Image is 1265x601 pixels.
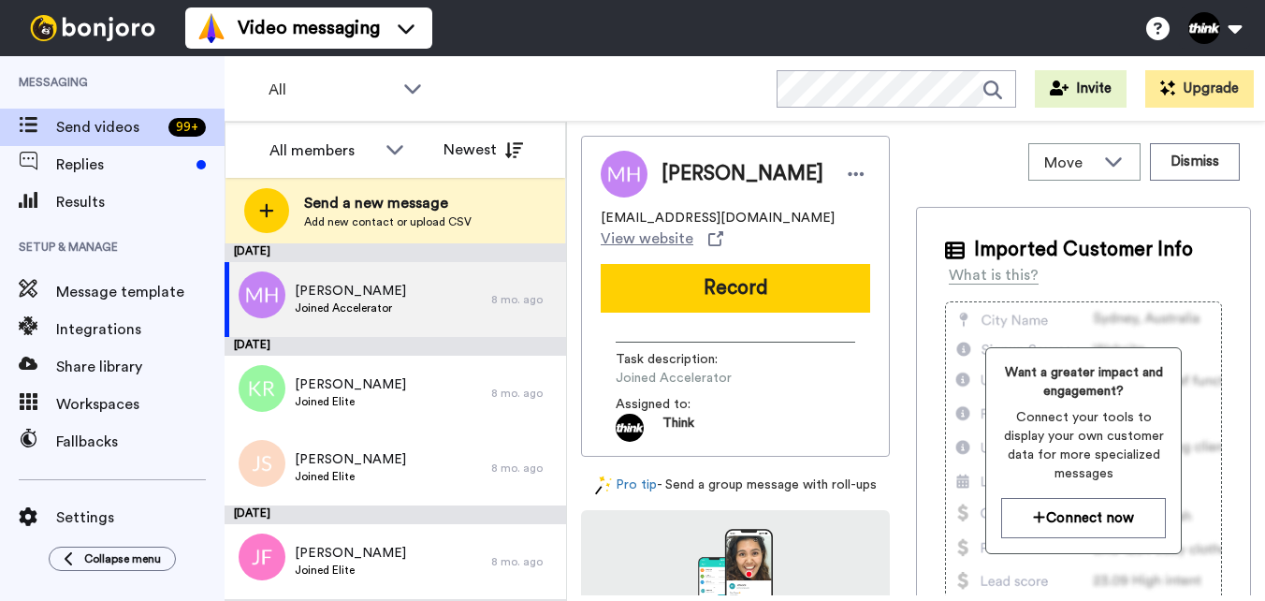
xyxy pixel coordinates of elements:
span: Task description : [616,350,747,369]
span: Collapse menu [84,551,161,566]
span: Add new contact or upload CSV [304,214,472,229]
span: Think [662,414,694,442]
img: vm-color.svg [196,13,226,43]
button: Dismiss [1150,143,1240,181]
div: [DATE] [225,337,566,356]
div: [DATE] [225,506,566,524]
div: 8 mo. ago [491,554,557,569]
span: Fallbacks [56,431,225,453]
button: Newest [429,131,537,169]
span: Integrations [56,318,225,341]
img: Image of Mia Hewett [601,151,647,198]
div: 99 + [168,118,206,137]
span: Want a greater impact and engagement? [1001,363,1166,401]
span: Send a new message [304,192,472,214]
img: 43605a5b-2d15-4602-a127-3fdef772f02f-1699552572.jpg [616,414,644,442]
div: 8 mo. ago [491,292,557,307]
span: Assigned to: [616,395,747,414]
span: Joined Elite [295,394,406,409]
div: All members [269,139,376,162]
span: [PERSON_NAME] [295,450,406,469]
span: [EMAIL_ADDRESS][DOMAIN_NAME] [601,209,835,227]
div: - Send a group message with roll-ups [581,476,890,495]
span: Imported Customer Info [974,236,1193,264]
a: View website [601,227,723,250]
span: Connect your tools to display your own customer data for more specialized messages [1001,408,1166,483]
span: Joined Elite [295,563,406,578]
span: [PERSON_NAME] [662,160,823,188]
span: Send videos [56,116,161,139]
span: Video messaging [238,15,380,41]
img: js.png [239,440,285,487]
img: kr.png [239,365,285,412]
span: [PERSON_NAME] [295,544,406,563]
span: [PERSON_NAME] [295,282,406,300]
span: Joined Elite [295,469,406,484]
div: [DATE] [225,243,566,262]
span: Settings [56,506,225,529]
div: 8 mo. ago [491,461,557,476]
button: Record [601,264,870,313]
a: Pro tip [595,476,657,495]
span: Message template [56,281,225,303]
img: bj-logo-header-white.svg [22,15,163,41]
div: 8 mo. ago [491,386,557,401]
span: Joined Accelerator [616,369,793,388]
button: Invite [1035,70,1127,108]
span: View website [601,227,693,250]
span: All [269,79,394,101]
span: Results [56,191,225,213]
button: Connect now [1001,498,1166,538]
img: magic-wand.svg [595,476,612,495]
img: mh.png [239,271,285,318]
span: Move [1044,152,1095,174]
span: Share library [56,356,225,378]
span: [PERSON_NAME] [295,375,406,394]
button: Collapse menu [49,547,176,571]
span: Replies [56,154,189,176]
span: Joined Accelerator [295,300,406,315]
span: Workspaces [56,393,225,416]
img: jf.png [239,534,285,580]
button: Upgrade [1145,70,1254,108]
div: What is this? [949,264,1039,286]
